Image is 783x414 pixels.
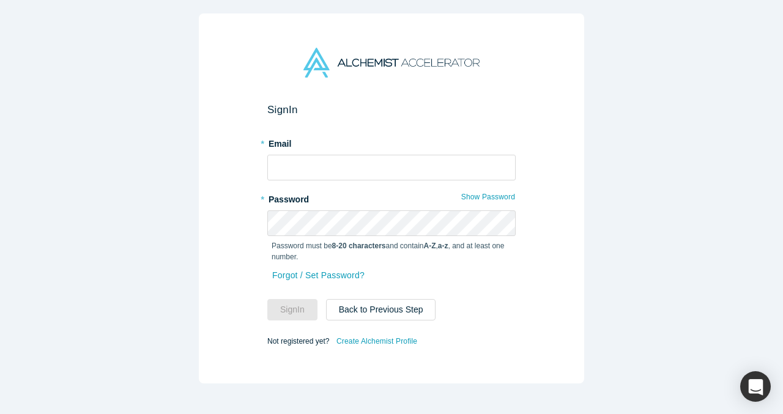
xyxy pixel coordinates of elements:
button: SignIn [267,299,317,320]
strong: A-Z [424,242,436,250]
a: Create Alchemist Profile [336,333,418,349]
h2: Sign In [267,103,516,116]
a: Forgot / Set Password? [272,265,365,286]
span: Not registered yet? [267,337,329,346]
strong: a-z [438,242,448,250]
button: Show Password [461,189,516,205]
strong: 8-20 characters [332,242,386,250]
label: Email [267,133,516,150]
button: Back to Previous Step [326,299,436,320]
img: Alchemist Accelerator Logo [303,48,480,78]
p: Password must be and contain , , and at least one number. [272,240,511,262]
label: Password [267,189,516,206]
